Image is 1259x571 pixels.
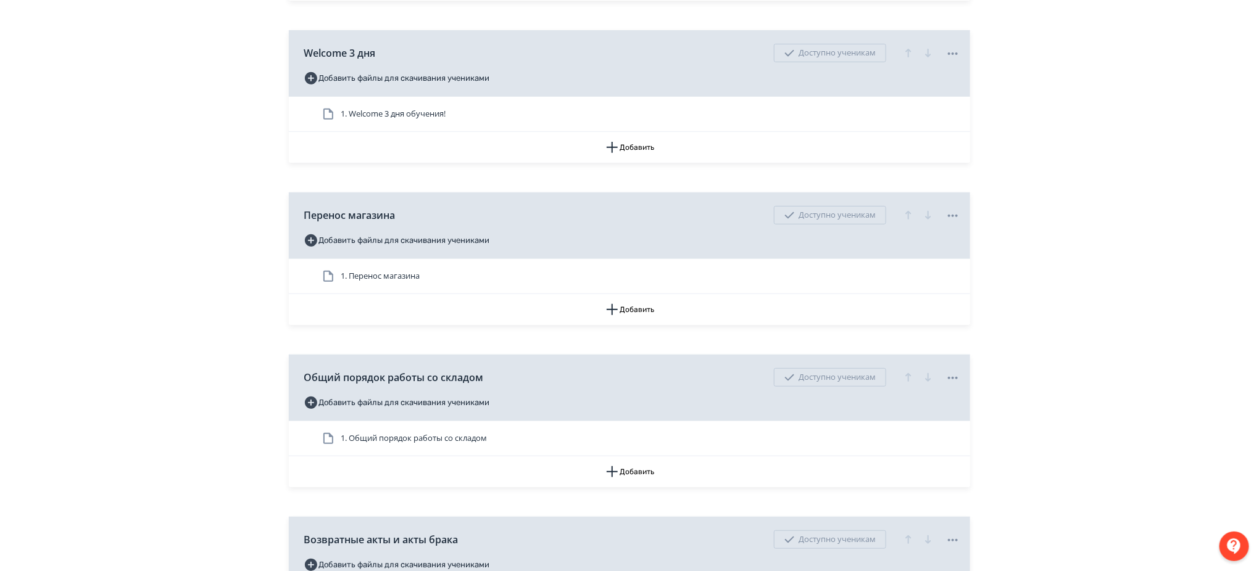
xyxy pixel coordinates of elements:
[304,370,483,385] span: Общий порядок работы со складом
[304,68,489,88] button: Добавить файлы для скачивания учениками
[304,393,489,413] button: Добавить файлы для скачивания учениками
[289,259,970,294] div: 1. Перенос магазина
[341,432,487,445] span: 1. Общий порядок работы со складом
[774,206,886,224] div: Доступно ученикам
[289,294,970,325] button: Добавить
[341,270,420,282] span: 1. Перенос магазина
[304,231,489,250] button: Добавить файлы для скачивания учениками
[774,44,886,62] div: Доступно ученикам
[304,532,458,547] span: Возвратные акты и акты брака
[289,132,970,163] button: Добавить
[304,208,395,223] span: Перенос магазина
[774,368,886,387] div: Доступно ученикам
[341,108,446,120] span: 1. Welcome 3 дня обучения!
[289,97,970,132] div: 1. Welcome 3 дня обучения!
[774,530,886,549] div: Доступно ученикам
[289,421,970,456] div: 1. Общий порядок работы со складом
[304,46,375,60] span: Welcome 3 дня
[289,456,970,487] button: Добавить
